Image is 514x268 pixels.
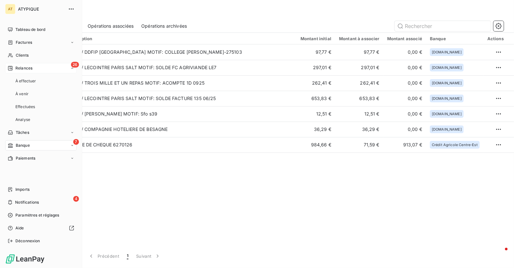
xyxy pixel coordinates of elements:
[383,106,426,122] td: 0,00 €
[84,249,123,263] button: Précédent
[64,122,297,137] td: VIR. O/ COMPAGNIE HOTELIERE DE BESAGNE
[127,253,128,259] span: 1
[432,127,462,131] span: [DOMAIN_NAME]
[383,44,426,60] td: 0,00 €
[335,44,383,60] td: 97,77 €
[5,4,15,14] div: AT
[16,155,35,161] span: Paiements
[18,6,64,12] span: ATYPIQUE
[64,60,297,75] td: VIR. O/ LECOINTRE PARIS SALT MOTIF: SOLDE FC AGRIVIANDE LE7
[88,23,134,29] span: Opérations associées
[335,122,383,137] td: 36,29 €
[64,75,297,91] td: VIR. O/ TROIS MILLE ET UN REPAS MOTIF: ACOMPTE 1D 0925
[383,60,426,75] td: 0,00 €
[335,137,383,152] td: 71,59 €
[64,137,297,152] td: REMISE DE CHEQUE 6270126
[15,91,29,97] span: À venir
[383,91,426,106] td: 0,00 €
[64,106,297,122] td: VIR. O/ [PERSON_NAME] MOTIF: Sfo s39
[16,130,29,135] span: Tâches
[15,65,32,71] span: Relances
[5,254,45,264] img: Logo LeanPay
[5,223,77,233] a: Aide
[297,122,335,137] td: 36,29 €
[15,212,59,218] span: Paramètres et réglages
[430,36,480,41] div: Banque
[15,27,45,32] span: Tableau de bord
[432,50,462,54] span: [DOMAIN_NAME]
[297,75,335,91] td: 262,41 €
[15,78,36,84] span: À effectuer
[387,36,422,41] div: Montant associé
[71,62,79,68] span: 26
[297,60,335,75] td: 297,01 €
[297,106,335,122] td: 12,51 €
[15,225,24,231] span: Aide
[335,91,383,106] td: 653,83 €
[16,143,30,148] span: Banque
[383,75,426,91] td: 0,00 €
[335,75,383,91] td: 262,41 €
[64,44,297,60] td: VIR. O/ DDFIP [GEOGRAPHIC_DATA] MOTIF: COLLEGE [PERSON_NAME]-275103
[339,36,379,41] div: Montant à associer
[383,137,426,152] td: 913,07 €
[15,187,30,192] span: Imports
[73,196,79,202] span: 4
[432,66,462,69] span: [DOMAIN_NAME]
[432,97,462,100] span: [DOMAIN_NAME]
[297,91,335,106] td: 653,83 €
[301,36,331,41] div: Montant initial
[487,36,504,41] div: Actions
[64,91,297,106] td: VIR. O/ LECOINTRE PARIS SALT MOTIF: SOLDE FACTURE 135 06/25
[383,122,426,137] td: 0,00 €
[15,199,39,205] span: Notifications
[297,44,335,60] td: 97,77 €
[141,23,187,29] span: Opérations archivées
[15,104,35,110] span: Effectuées
[395,21,491,31] input: Rechercher
[132,249,165,263] button: Suivant
[73,139,79,145] span: 7
[335,106,383,122] td: 12,51 €
[492,246,508,262] iframe: Intercom live chat
[15,117,30,123] span: Analyse
[16,40,32,45] span: Factures
[335,60,383,75] td: 297,01 €
[297,137,335,152] td: 984,66 €
[432,143,478,147] span: Crédit Agricole Centre-Est
[16,52,29,58] span: Clients
[15,238,40,244] span: Déconnexion
[68,36,293,41] div: Description
[432,81,462,85] span: [DOMAIN_NAME]
[432,112,462,116] span: [DOMAIN_NAME]
[123,249,132,263] button: 1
